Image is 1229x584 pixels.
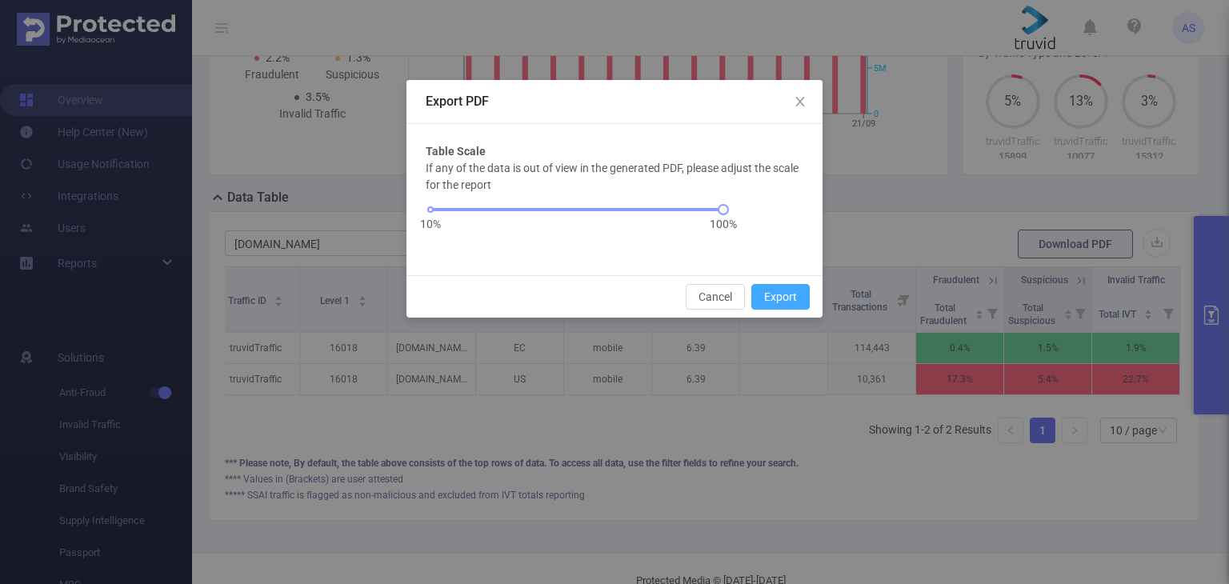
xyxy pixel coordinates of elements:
i: icon: close [794,95,807,108]
span: 10% [420,216,441,233]
span: 100% [710,216,737,233]
div: Export PDF [426,93,803,110]
p: If any of the data is out of view in the generated PDF, please adjust the scale for the report [426,160,803,194]
button: Cancel [686,284,745,310]
button: Export [751,284,810,310]
b: Table Scale [426,143,486,160]
button: Close [778,80,823,125]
